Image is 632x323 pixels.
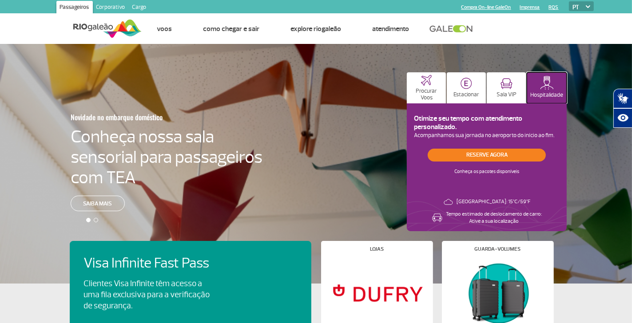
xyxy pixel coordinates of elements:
[129,1,150,15] a: Cargo
[454,161,519,176] p: Conheça os pacotes disponíveis
[291,24,342,33] a: Explore RIOgaleão
[414,114,560,131] h3: Otimize seu tempo com atendimento personalizado.
[428,149,546,161] a: Reserve agora
[71,108,219,126] h3: Novidade no embarque doméstico
[520,4,540,10] a: Imprensa
[446,211,542,225] p: Tempo estimado de deslocamento de carro: Ative a sua localização
[549,4,559,10] a: RQS
[84,278,210,311] p: Clientes Visa Infinite têm acesso a uma fila exclusiva para a verificação de segurança.
[497,91,517,98] p: Sala VIP
[157,24,172,33] a: Voos
[457,198,530,205] p: [GEOGRAPHIC_DATA]: 15°C/59°F
[475,247,521,252] h4: Guarda-volumes
[613,89,632,128] div: Plugin de acessibilidade da Hand Talk.
[370,247,384,252] h4: Lojas
[501,78,513,89] img: vipRoom.svg
[461,78,472,89] img: carParkingHome.svg
[527,72,567,103] button: Hospitalidade
[613,108,632,128] button: Abrir recursos assistivos.
[487,72,526,103] button: Sala VIP
[453,91,479,98] p: Estacionar
[203,24,260,33] a: Como chegar e sair
[407,72,446,103] button: Procurar Voos
[540,76,554,90] img: hospitalityActive.svg
[447,72,486,103] button: Estacionar
[84,255,225,272] h4: Visa Infinite Fast Pass
[71,196,125,211] a: Saiba mais
[414,131,560,140] p: Acompanhamos sua jornada no aeroporto do início ao fim.
[613,89,632,108] button: Abrir tradutor de língua de sinais.
[421,75,432,86] img: airplaneHome.svg
[93,1,129,15] a: Corporativo
[461,4,511,10] a: Compra On-line GaleOn
[71,126,262,188] h4: Conheça nossa sala sensorial para passageiros com TEA
[530,92,563,98] p: Hospitalidade
[84,255,297,311] a: Visa Infinite Fast PassClientes Visa Infinite têm acesso a uma fila exclusiva para a verificação ...
[56,1,93,15] a: Passageiros
[373,24,409,33] a: Atendimento
[411,88,441,101] p: Procurar Voos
